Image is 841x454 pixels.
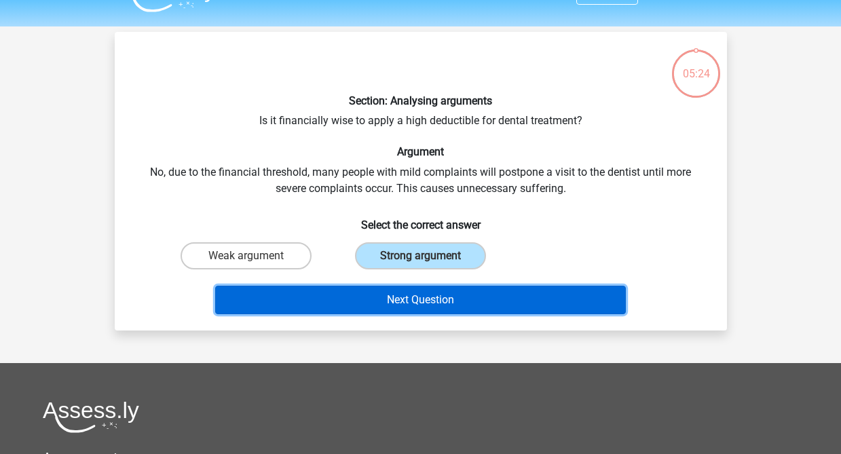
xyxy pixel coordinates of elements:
[136,94,705,107] h6: Section: Analysing arguments
[181,242,312,269] label: Weak argument
[43,401,139,433] img: Assessly logo
[355,242,486,269] label: Strong argument
[136,145,705,158] h6: Argument
[671,48,722,82] div: 05:24
[215,286,626,314] button: Next Question
[120,43,722,320] div: Is it financially wise to apply a high deductible for dental treatment? No, due to the financial ...
[136,208,705,231] h6: Select the correct answer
